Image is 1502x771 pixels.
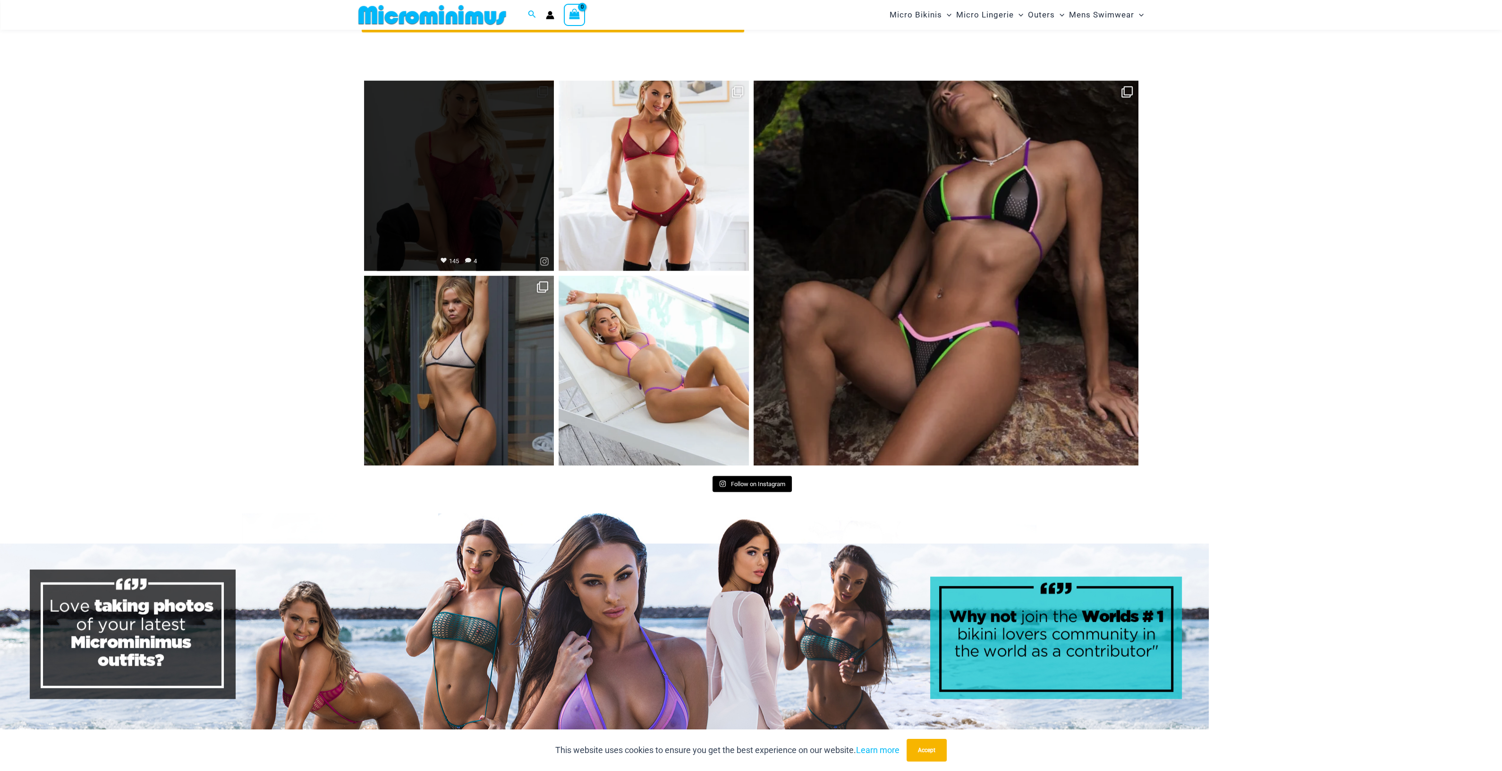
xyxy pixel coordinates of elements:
[536,248,553,271] a: Instagram
[890,3,942,27] span: Micro Bikinis
[1028,3,1055,27] span: Outers
[564,4,586,26] a: View Shopping Cart, empty
[856,745,900,755] a: Learn more
[1026,3,1067,27] a: OutersMenu ToggleMenu Toggle
[956,3,1014,27] span: Micro Lingerie
[954,3,1026,27] a: Micro LingerieMenu ToggleMenu Toggle
[546,11,554,19] a: Account icon link
[441,257,459,265] span: 145
[1067,3,1146,27] a: Mens SwimwearMenu ToggleMenu Toggle
[465,257,477,265] span: 4
[731,480,785,488] span: Follow on Instagram
[1134,3,1144,27] span: Menu Toggle
[1014,3,1023,27] span: Menu Toggle
[942,3,951,27] span: Menu Toggle
[1055,3,1064,27] span: Menu Toggle
[713,476,792,492] a: Instagram Follow on Instagram
[719,480,726,488] svg: Instagram
[555,743,900,757] p: This website uses cookies to ensure you get the best experience on our website.
[886,1,1148,28] nav: Site Navigation
[887,3,954,27] a: Micro BikinisMenu ToggleMenu Toggle
[355,4,510,26] img: MM SHOP LOGO FLAT
[540,257,549,266] svg: Instagram
[528,9,536,21] a: Search icon link
[907,739,947,762] button: Accept
[1069,3,1134,27] span: Mens Swimwear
